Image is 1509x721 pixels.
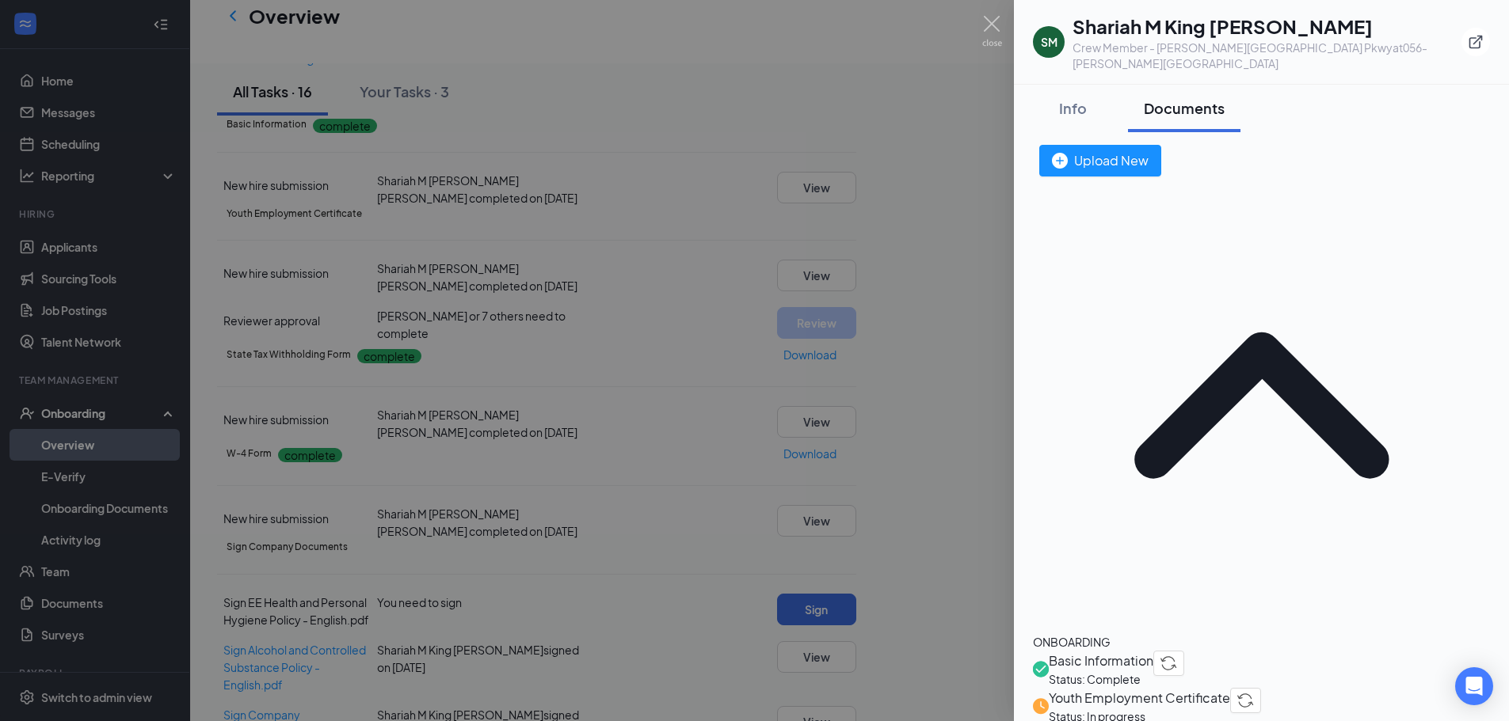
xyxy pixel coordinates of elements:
div: ONBOARDING [1033,633,1490,651]
div: Open Intercom Messenger [1455,667,1493,705]
span: Status: Complete [1049,670,1153,688]
h1: Shariah M King [PERSON_NAME] [1073,13,1461,40]
div: Info [1049,98,1096,118]
button: ExternalLink [1461,28,1490,56]
div: Upload New [1052,150,1149,170]
div: Documents [1144,98,1225,118]
span: Basic Information [1049,651,1153,670]
div: SM [1041,34,1057,50]
div: Crew Member - [PERSON_NAME][GEOGRAPHIC_DATA] Pkwy at 056-[PERSON_NAME][GEOGRAPHIC_DATA] [1073,40,1461,71]
button: Upload New [1039,145,1161,176]
svg: ExternalLink [1468,34,1484,50]
span: Youth Employment Certificate [1049,688,1230,708]
svg: ChevronUp [1033,176,1490,633]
